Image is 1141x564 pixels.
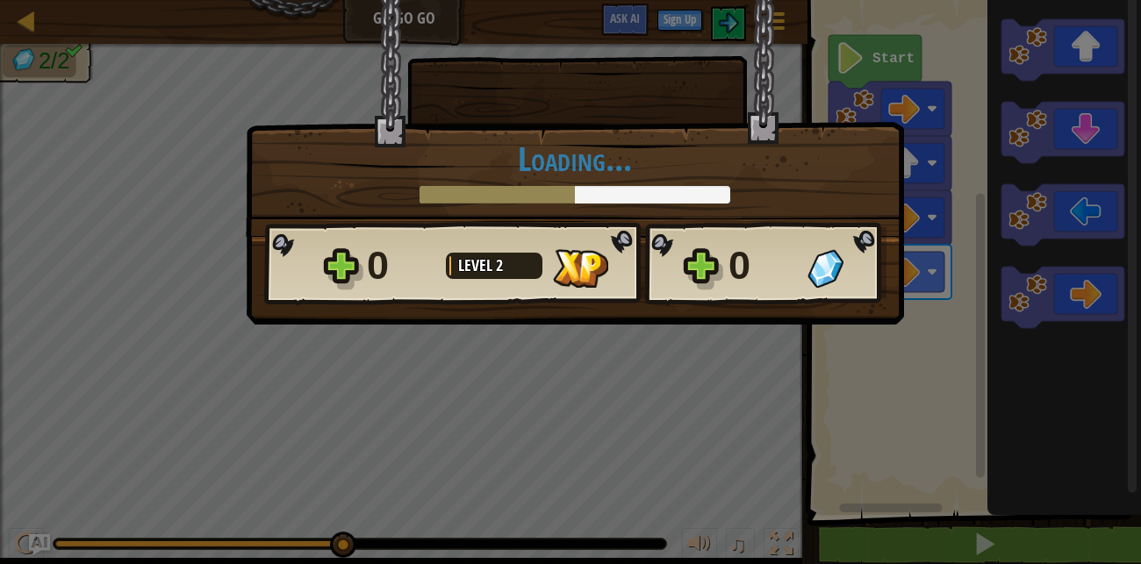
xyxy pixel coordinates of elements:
[367,238,435,294] div: 0
[553,249,608,288] img: XP Gained
[264,140,886,177] h1: Loading...
[807,249,843,288] img: Gems Gained
[728,238,797,294] div: 0
[496,254,503,276] span: 2
[458,254,496,276] span: Level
